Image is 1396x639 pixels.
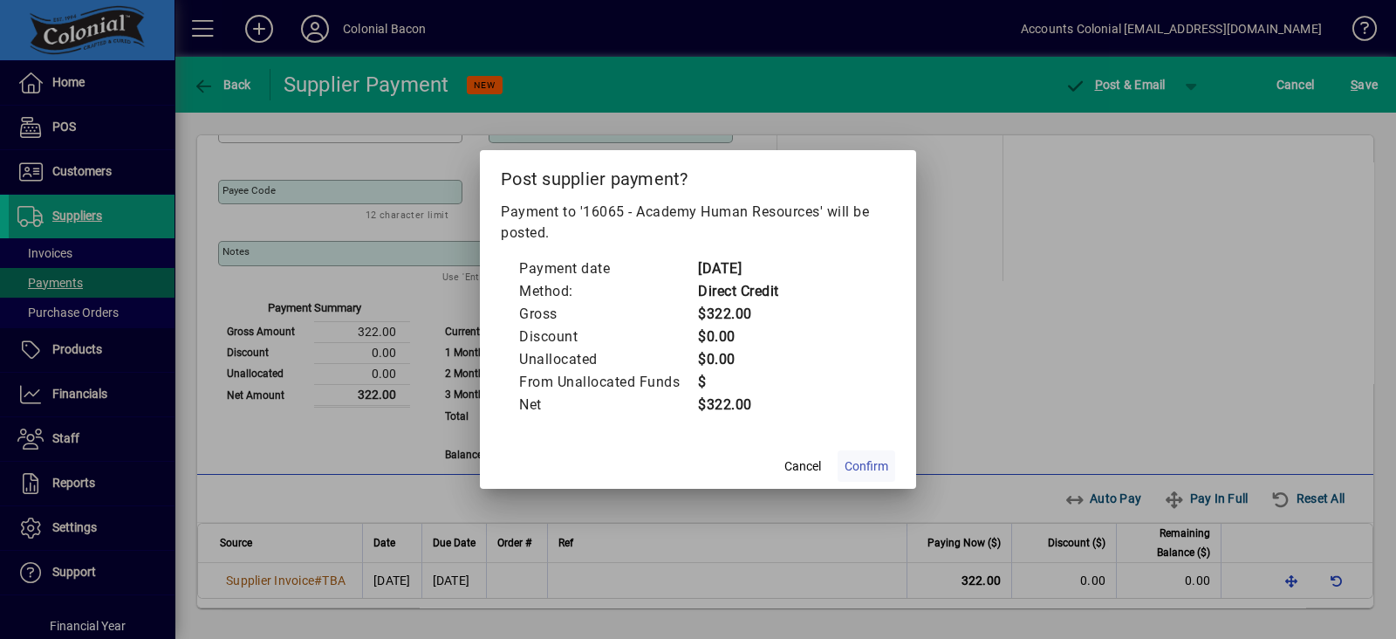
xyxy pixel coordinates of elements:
[784,457,821,476] span: Cancel
[697,394,779,416] td: $322.00
[697,258,779,280] td: [DATE]
[845,457,888,476] span: Confirm
[838,450,895,482] button: Confirm
[501,202,895,244] p: Payment to '16065 - Academy Human Resources' will be posted.
[775,450,831,482] button: Cancel
[697,348,779,371] td: $0.00
[518,371,697,394] td: From Unallocated Funds
[518,280,697,303] td: Method:
[518,303,697,326] td: Gross
[697,326,779,348] td: $0.00
[518,394,697,416] td: Net
[697,371,779,394] td: $
[480,150,916,201] h2: Post supplier payment?
[518,258,697,280] td: Payment date
[518,348,697,371] td: Unallocated
[697,280,779,303] td: Direct Credit
[697,303,779,326] td: $322.00
[518,326,697,348] td: Discount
